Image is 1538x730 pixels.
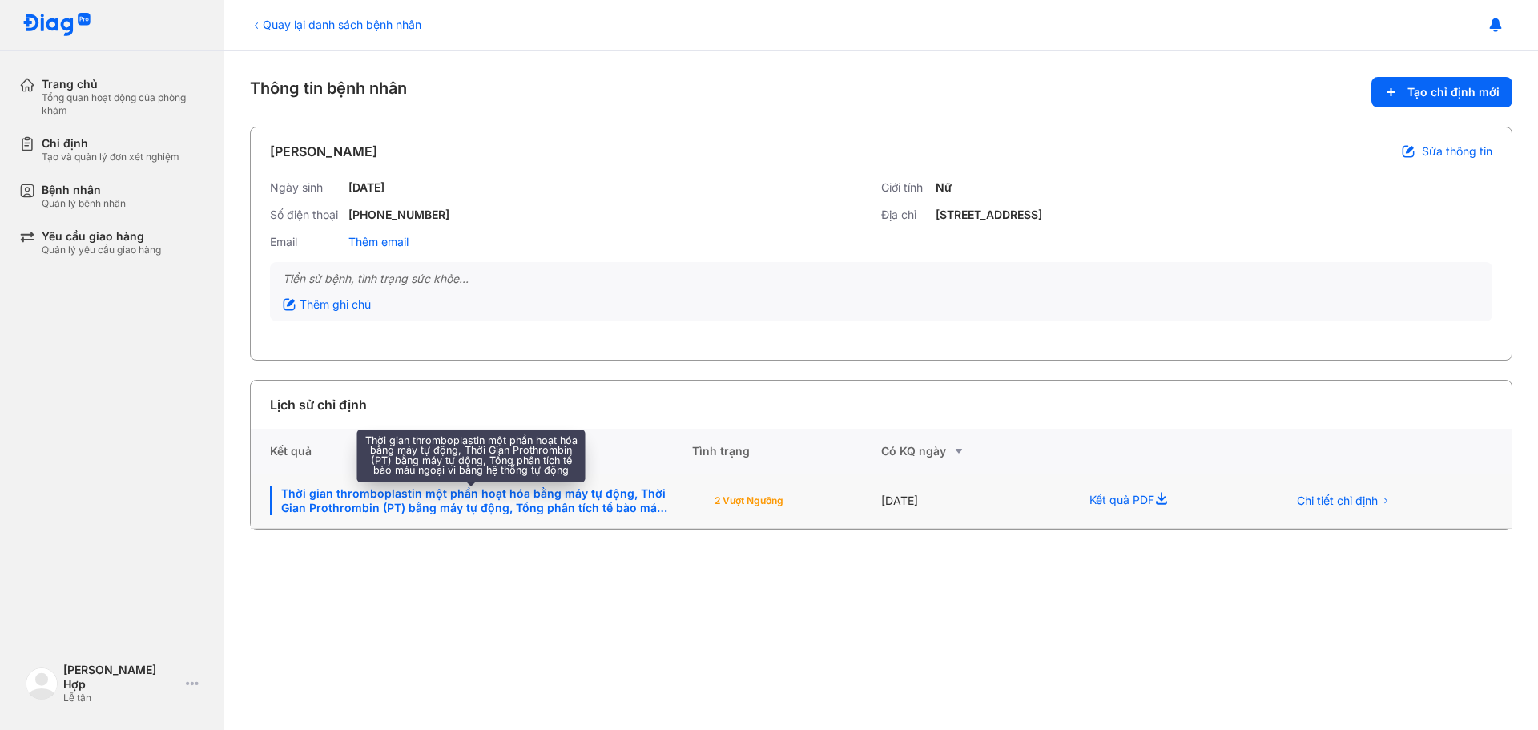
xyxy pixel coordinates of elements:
div: Lễ tân [63,692,179,704]
div: [PERSON_NAME] [270,142,377,161]
div: Tổng quan hoạt động của phòng khám [42,91,205,117]
div: Email [270,235,342,249]
span: Chi tiết chỉ định [1297,494,1378,508]
button: Tạo chỉ định mới [1371,77,1512,107]
div: Chỉ định [42,136,179,151]
div: Kết quả [251,429,692,474]
div: Tiền sử bệnh, tình trạng sức khỏe... [283,272,1480,286]
div: [DATE] [348,180,384,195]
div: Nữ [936,180,952,195]
div: Quản lý yêu cầu giao hàng [42,244,161,256]
div: Trang chủ [42,77,205,91]
img: logo [22,13,91,38]
div: Có KQ ngày [881,442,1070,461]
div: Địa chỉ [881,208,929,222]
div: Quay lại danh sách bệnh nhân [250,16,421,33]
div: [PHONE_NUMBER] [348,208,449,222]
div: Yêu cầu giao hàng [42,229,161,244]
div: Thời gian thromboplastin một phần hoạt hóa bằng máy tự động, Thời Gian Prothrombin (PT) bằng máy ... [270,486,673,515]
div: Giới tính [881,180,929,195]
div: Bệnh nhân [42,183,126,197]
button: Chi tiết chỉ định [1287,489,1400,513]
div: [STREET_ADDRESS] [936,208,1042,222]
div: Tạo và quản lý đơn xét nghiệm [42,151,179,163]
img: logo [26,667,58,700]
div: 2 Vượt ngưỡng [715,494,843,507]
div: Thông tin bệnh nhân [250,77,1512,107]
div: Kết quả PDF [1070,474,1267,529]
span: Sửa thông tin [1422,144,1492,159]
div: Thêm ghi chú [283,297,371,312]
span: Tạo chỉ định mới [1407,85,1500,99]
div: Ngày sinh [270,180,342,195]
div: Số điện thoại [270,208,342,222]
div: [DATE] [881,474,1070,529]
div: Tình trạng [692,429,881,474]
div: Lịch sử chỉ định [270,395,367,414]
div: Quản lý bệnh nhân [42,197,126,210]
div: Thêm email [348,235,409,249]
div: [PERSON_NAME] Hợp [63,663,179,692]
